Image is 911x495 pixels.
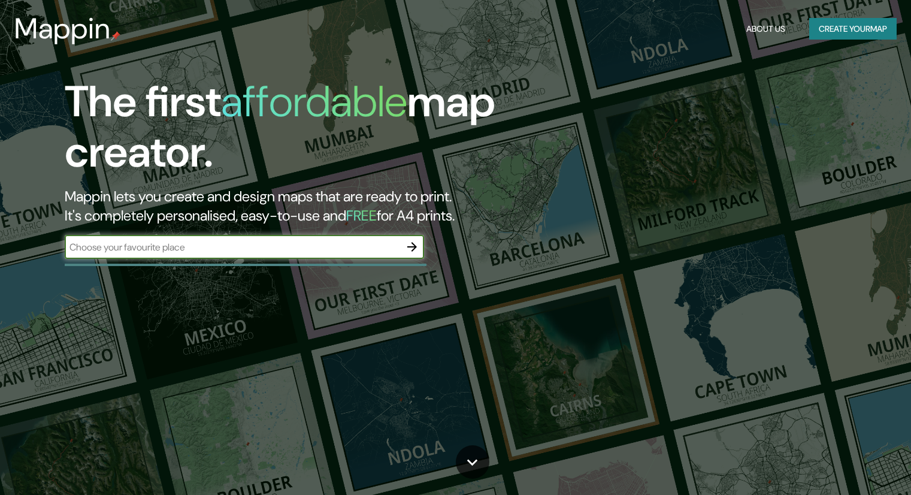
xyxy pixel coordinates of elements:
[111,31,120,41] img: mappin-pin
[65,240,400,254] input: Choose your favourite place
[809,18,897,40] button: Create yourmap
[221,74,407,129] h1: affordable
[65,77,520,187] h1: The first map creator.
[14,12,111,46] h3: Mappin
[346,206,377,225] h5: FREE
[741,18,790,40] button: About Us
[65,187,520,225] h2: Mappin lets you create and design maps that are ready to print. It's completely personalised, eas...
